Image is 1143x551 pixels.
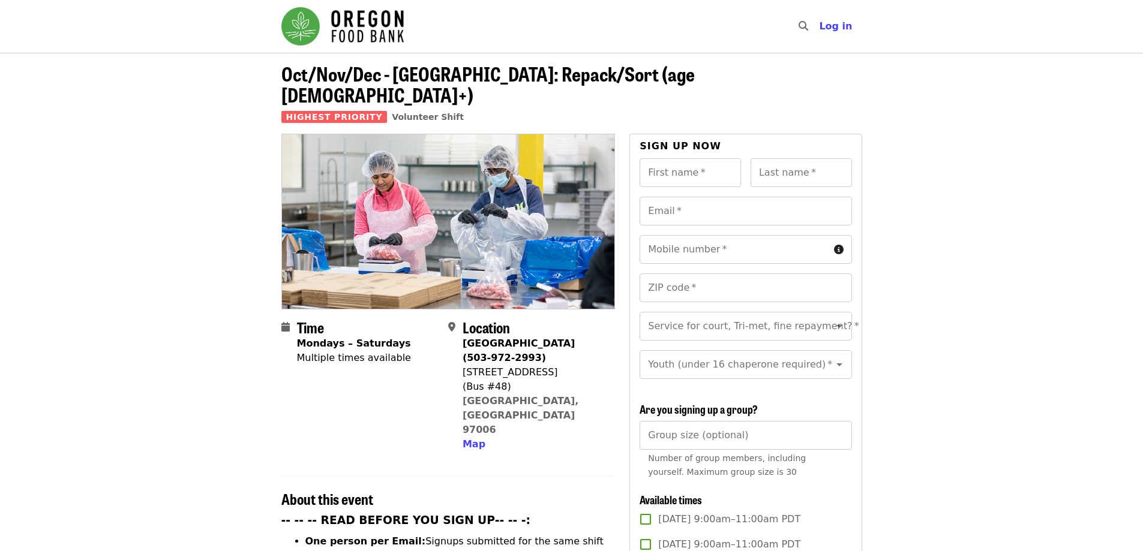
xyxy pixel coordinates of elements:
img: Oct/Nov/Dec - Beaverton: Repack/Sort (age 10+) organized by Oregon Food Bank [282,134,615,308]
div: [STREET_ADDRESS] [463,365,605,380]
input: First name [640,158,741,187]
strong: [GEOGRAPHIC_DATA] (503-972-2993) [463,338,575,363]
span: Location [463,317,510,338]
button: Open [831,356,848,373]
span: Available times [640,492,702,507]
span: About this event [281,488,373,509]
a: Volunteer Shift [392,112,464,122]
strong: -- -- -- READ BEFORE YOU SIGN UP-- -- -: [281,514,531,526]
strong: Mondays – Saturdays [297,338,411,349]
span: Are you signing up a group? [640,401,758,417]
input: [object Object] [640,421,851,450]
button: Open [831,318,848,335]
i: search icon [799,20,808,32]
button: Log in [809,14,862,38]
span: Highest Priority [281,111,388,123]
input: Email [640,197,851,225]
img: Oregon Food Bank - Home [281,7,404,46]
span: Map [463,438,485,450]
i: calendar icon [281,321,290,333]
button: Map [463,437,485,451]
input: ZIP code [640,273,851,302]
div: Multiple times available [297,351,411,365]
i: circle-info icon [834,244,844,255]
span: Sign up now [640,140,721,152]
input: Last name [751,158,852,187]
input: Search [815,12,825,41]
a: [GEOGRAPHIC_DATA], [GEOGRAPHIC_DATA] 97006 [463,395,579,435]
i: map-marker-alt icon [448,321,455,333]
span: Number of group members, including yourself. Maximum group size is 30 [648,453,806,477]
span: [DATE] 9:00am–11:00am PDT [658,512,800,526]
span: Time [297,317,324,338]
strong: One person per Email: [305,535,426,547]
span: Log in [819,20,852,32]
span: Oct/Nov/Dec - [GEOGRAPHIC_DATA]: Repack/Sort (age [DEMOGRAPHIC_DATA]+) [281,59,695,109]
input: Mobile number [640,235,829,264]
div: (Bus #48) [463,380,605,394]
